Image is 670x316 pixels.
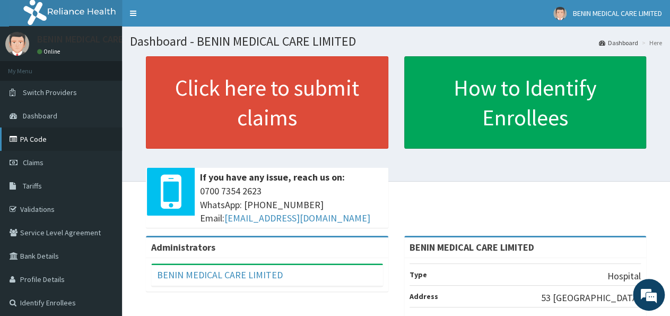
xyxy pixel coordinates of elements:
span: Dashboard [23,111,57,121]
p: 53 [GEOGRAPHIC_DATA] [541,291,641,305]
a: Dashboard [599,38,638,47]
a: Online [37,48,63,55]
a: How to Identify Enrollees [404,56,647,149]
img: User Image [553,7,567,20]
span: 0700 7354 2623 WhatsApp: [PHONE_NUMBER] Email: [200,184,383,225]
a: Click here to submit claims [146,56,388,149]
a: BENIN MEDICAL CARE LIMITED [157,269,283,281]
span: Switch Providers [23,88,77,97]
h1: Dashboard - BENIN MEDICAL CARE LIMITED [130,35,662,48]
a: [EMAIL_ADDRESS][DOMAIN_NAME] [224,212,370,224]
strong: BENIN MEDICAL CARE LIMITED [410,241,534,253]
p: Hospital [607,269,641,283]
span: BENIN MEDICAL CARE LIMITED [573,8,662,18]
b: Administrators [151,241,215,253]
span: Tariffs [23,181,42,191]
span: Claims [23,158,43,167]
b: If you have any issue, reach us on: [200,171,345,183]
b: Type [410,270,427,279]
p: BENIN MEDICAL CARE LIMITED [37,35,158,44]
li: Here [639,38,662,47]
img: User Image [5,32,29,56]
b: Address [410,292,438,301]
